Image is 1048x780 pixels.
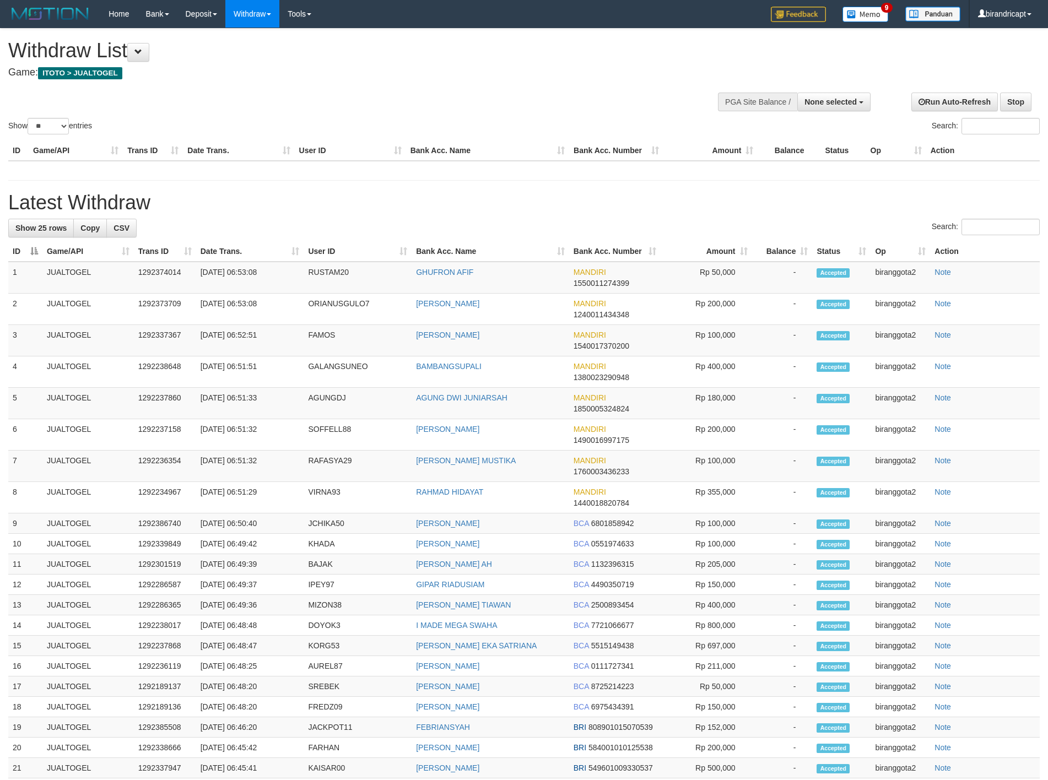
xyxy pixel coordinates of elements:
a: [PERSON_NAME] [416,299,479,308]
td: biranggota2 [871,554,930,575]
td: 17 [8,676,42,697]
span: MANDIRI [574,456,606,465]
a: Show 25 rows [8,219,74,237]
span: Accepted [817,268,850,278]
a: I MADE MEGA SWAHA [416,621,497,630]
span: Copy 8725214223 to clipboard [591,682,634,691]
td: Rp 152,000 [661,717,752,738]
th: ID: activate to sort column descending [8,241,42,262]
td: - [752,595,813,615]
a: Note [934,621,951,630]
td: Rp 100,000 [661,451,752,482]
span: BCA [574,621,589,630]
span: Copy 1440018820784 to clipboard [574,499,629,507]
td: 16 [8,656,42,676]
td: - [752,697,813,717]
a: Note [934,641,951,650]
td: [DATE] 06:50:40 [196,513,304,534]
td: 12 [8,575,42,595]
th: Status [820,140,866,161]
th: Action [930,241,1040,262]
a: GIPAR RIADUSIAM [416,580,484,589]
td: biranggota2 [871,451,930,482]
span: BRI [574,723,586,732]
td: JUALTOGEL [42,554,134,575]
td: - [752,534,813,554]
td: 9 [8,513,42,534]
a: Note [934,702,951,711]
td: - [752,513,813,534]
td: 14 [8,615,42,636]
span: Accepted [817,362,850,372]
th: User ID [295,140,406,161]
span: Copy 1540017370200 to clipboard [574,342,629,350]
td: Rp 100,000 [661,534,752,554]
a: Note [934,268,951,277]
td: 1292374014 [134,262,196,294]
td: JUALTOGEL [42,534,134,554]
span: ITOTO > JUALTOGEL [38,67,122,79]
th: ID [8,140,29,161]
th: User ID: activate to sort column ascending [304,241,412,262]
td: [DATE] 06:52:51 [196,325,304,356]
span: Copy 1850005324824 to clipboard [574,404,629,413]
td: JACKPOT11 [304,717,412,738]
td: biranggota2 [871,656,930,676]
input: Search: [961,219,1040,235]
img: Button%20Memo.svg [842,7,889,22]
td: - [752,482,813,513]
td: JCHIKA50 [304,513,412,534]
div: PGA Site Balance / [718,93,797,111]
th: Balance [758,140,820,161]
td: 1292339849 [134,534,196,554]
td: 1292238017 [134,615,196,636]
td: [DATE] 06:49:42 [196,534,304,554]
td: Rp 200,000 [661,294,752,325]
th: Date Trans.: activate to sort column ascending [196,241,304,262]
td: biranggota2 [871,534,930,554]
td: Rp 100,000 [661,325,752,356]
span: BCA [574,662,589,670]
a: Note [934,425,951,434]
td: [DATE] 06:48:25 [196,656,304,676]
span: Show 25 rows [15,224,67,232]
span: Accepted [817,642,850,651]
td: - [752,615,813,636]
img: MOTION_logo.png [8,6,92,22]
td: IPEY97 [304,575,412,595]
a: Note [934,723,951,732]
td: DOYOK3 [304,615,412,636]
td: biranggota2 [871,697,930,717]
a: Note [934,662,951,670]
a: AGUNG DWI JUNIARSAH [416,393,507,402]
td: Rp 50,000 [661,262,752,294]
td: - [752,717,813,738]
td: - [752,262,813,294]
th: Bank Acc. Number: activate to sort column ascending [569,241,661,262]
span: Accepted [817,519,850,529]
span: Accepted [817,457,850,466]
td: 11 [8,554,42,575]
td: 1292238648 [134,356,196,388]
td: [DATE] 06:51:32 [196,451,304,482]
td: 4 [8,356,42,388]
td: RAFASYA29 [304,451,412,482]
td: Rp 50,000 [661,676,752,697]
td: biranggota2 [871,676,930,697]
label: Search: [932,219,1040,235]
span: BCA [574,539,589,548]
td: - [752,656,813,676]
span: Copy 7721066677 to clipboard [591,621,634,630]
td: - [752,388,813,419]
td: - [752,676,813,697]
td: Rp 400,000 [661,595,752,615]
td: AGUNGDJ [304,388,412,419]
td: JUALTOGEL [42,356,134,388]
a: RAHMAD HIDAYAT [416,487,483,496]
td: JUALTOGEL [42,325,134,356]
td: biranggota2 [871,575,930,595]
label: Show entries [8,118,92,134]
th: Game/API: activate to sort column ascending [42,241,134,262]
a: BAMBANGSUPALI [416,362,482,371]
span: Copy 1550011274399 to clipboard [574,279,629,288]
